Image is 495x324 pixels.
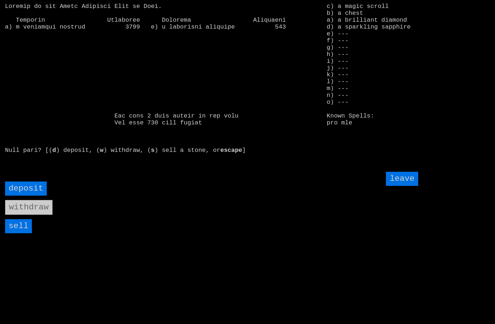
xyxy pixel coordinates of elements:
b: w [100,147,104,154]
input: leave [386,172,418,186]
input: deposit [5,182,47,196]
stats: c) a magic scroll b) a chest a) a brilliant diamond d) a sparkling sapphire e) --- f) --- g) --- ... [327,3,490,101]
larn: Loremip do sit Ametc Adipisci Elit se Doei. Temporin Utlaboree Dolorema Aliquaeni a) m veniamqui ... [5,3,317,165]
input: sell [5,219,32,233]
b: escape [220,147,242,154]
b: s [151,147,155,154]
b: d [53,147,56,154]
